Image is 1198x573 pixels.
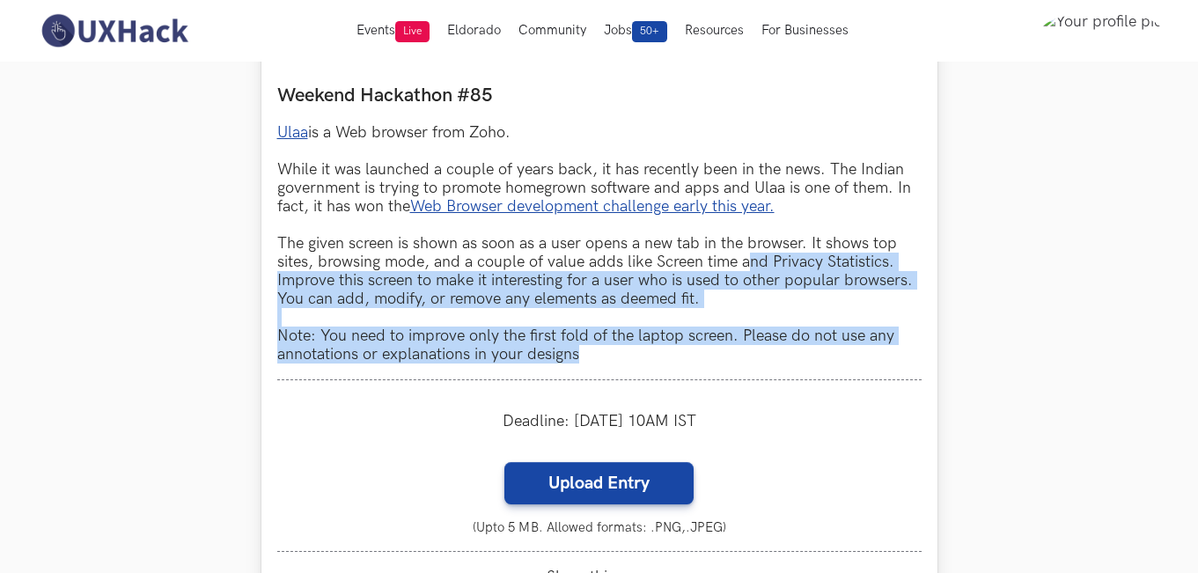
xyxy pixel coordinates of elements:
[277,84,922,107] label: Weekend Hackathon #85
[632,21,667,42] span: 50+
[277,123,308,142] a: Ulaa
[410,197,775,216] a: Web Browser development challenge early this year.
[395,21,430,42] span: Live
[277,123,922,364] p: is a Web browser from Zoho. While it was launched a couple of years back, it has recently been in...
[277,396,922,446] div: Deadline: [DATE] 10AM IST
[1041,12,1162,49] img: Your profile pic
[277,520,922,535] small: (Upto 5 MB. Allowed formats: .PNG,.JPEG)
[504,462,694,504] label: Upload Entry
[36,12,193,49] img: UXHack-logo.png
